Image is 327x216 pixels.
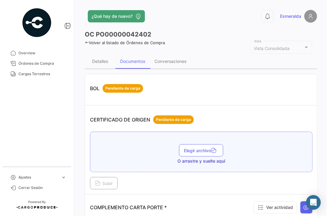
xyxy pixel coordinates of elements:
div: Detalles [92,59,108,64]
span: O arrastre y suelte aquí [177,158,225,164]
mat-select-trigger: Vista Consolidada [254,46,290,51]
img: powered-by.png [21,7,52,38]
span: Pendiente de carga [105,86,140,91]
a: Órdenes de Compra [5,58,69,69]
span: Overview [18,50,66,56]
span: Cerrar Sesión [18,185,66,191]
span: Ajustes [18,175,58,180]
span: Esmeralda [280,13,301,19]
button: Elegir archivo [179,144,223,156]
span: Elegir archivo [184,148,218,153]
span: Órdenes de Compra [18,61,66,66]
h3: OC PO00000042402 [85,30,151,39]
span: expand_more [61,175,66,180]
a: Volver al listado de Órdenes de Compra [85,40,165,45]
img: placeholder-user.png [304,10,317,23]
button: Subir [90,177,118,189]
div: Conversaciones [154,59,186,64]
div: Documentos [120,59,145,64]
span: Pendiente de carga [156,117,191,122]
span: Subir [95,181,113,186]
p: COMPLEMENTO CARTA PORTE * [90,204,167,210]
p: BOL [90,84,143,93]
span: ¿Qué hay de nuevo? [91,13,133,19]
a: Cargas Terrestres [5,69,69,79]
a: Overview [5,48,69,58]
button: Ver actividad [254,201,297,214]
button: ¿Qué hay de nuevo? [88,10,145,22]
div: Abrir Intercom Messenger [306,195,321,210]
span: Cargas Terrestres [18,71,66,77]
p: CERTIFICADO DE ORIGEN [90,115,194,124]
